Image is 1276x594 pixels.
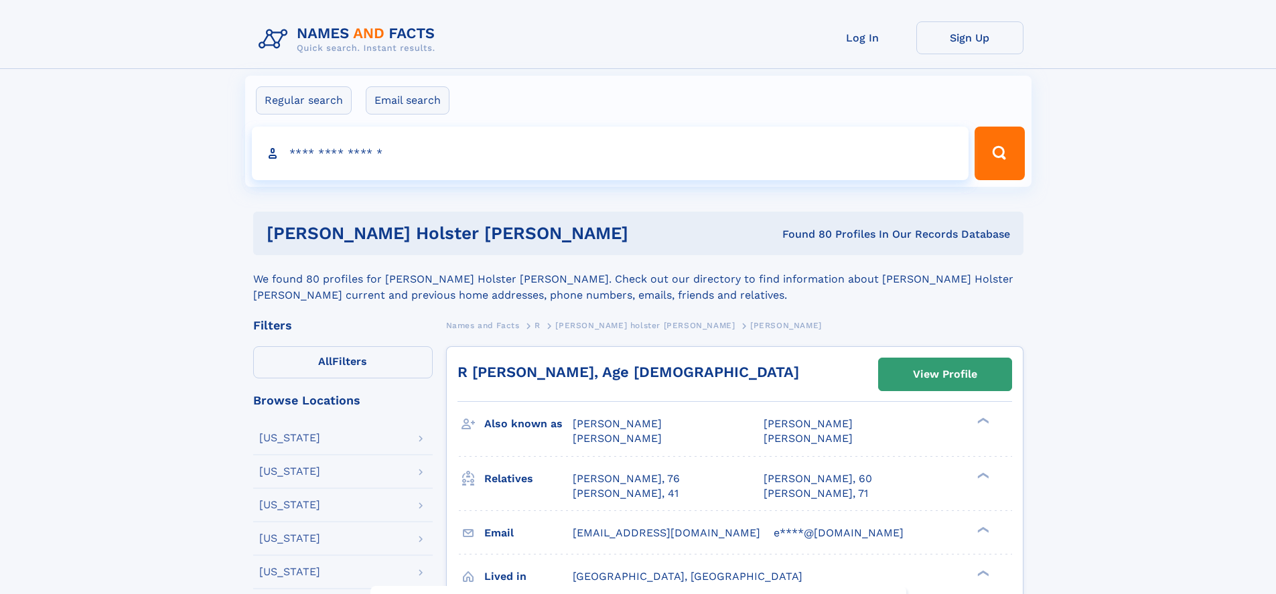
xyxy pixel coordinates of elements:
[555,317,735,333] a: [PERSON_NAME] holster [PERSON_NAME]
[573,417,662,430] span: [PERSON_NAME]
[555,321,735,330] span: [PERSON_NAME] holster [PERSON_NAME]
[535,321,541,330] span: R
[366,86,449,115] label: Email search
[446,317,520,333] a: Names and Facts
[705,227,1010,242] div: Found 80 Profiles In Our Records Database
[256,86,352,115] label: Regular search
[974,417,990,425] div: ❯
[259,466,320,477] div: [US_STATE]
[764,486,868,501] a: [PERSON_NAME], 71
[253,346,433,378] label: Filters
[252,127,969,180] input: search input
[573,471,680,486] a: [PERSON_NAME], 76
[259,433,320,443] div: [US_STATE]
[267,225,705,242] h1: [PERSON_NAME] holster [PERSON_NAME]
[573,570,802,583] span: [GEOGRAPHIC_DATA], [GEOGRAPHIC_DATA]
[253,255,1023,303] div: We found 80 profiles for [PERSON_NAME] Holster [PERSON_NAME]. Check out our directory to find inf...
[764,417,853,430] span: [PERSON_NAME]
[318,355,332,368] span: All
[253,21,446,58] img: Logo Names and Facts
[259,500,320,510] div: [US_STATE]
[573,432,662,445] span: [PERSON_NAME]
[573,526,760,539] span: [EMAIL_ADDRESS][DOMAIN_NAME]
[253,394,433,406] div: Browse Locations
[484,413,573,435] h3: Also known as
[484,467,573,490] h3: Relatives
[974,471,990,479] div: ❯
[913,359,977,390] div: View Profile
[484,522,573,544] h3: Email
[259,567,320,577] div: [US_STATE]
[484,565,573,588] h3: Lived in
[535,317,541,333] a: R
[809,21,916,54] a: Log In
[457,364,799,380] a: R [PERSON_NAME], Age [DEMOGRAPHIC_DATA]
[750,321,822,330] span: [PERSON_NAME]
[573,486,679,501] a: [PERSON_NAME], 41
[974,569,990,577] div: ❯
[259,533,320,544] div: [US_STATE]
[879,358,1011,390] a: View Profile
[975,127,1024,180] button: Search Button
[974,525,990,534] div: ❯
[764,471,872,486] a: [PERSON_NAME], 60
[253,319,433,331] div: Filters
[764,432,853,445] span: [PERSON_NAME]
[916,21,1023,54] a: Sign Up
